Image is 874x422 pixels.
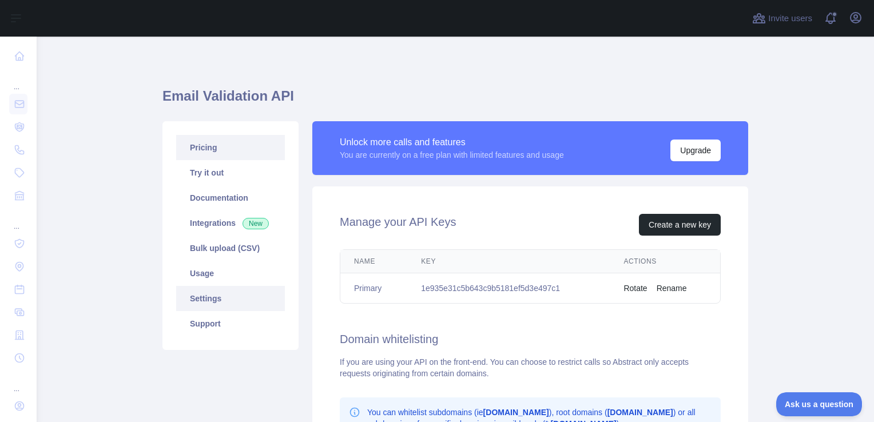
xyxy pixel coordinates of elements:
h1: Email Validation API [162,87,748,114]
b: [DOMAIN_NAME] [607,408,673,417]
th: Key [407,250,610,273]
a: Try it out [176,160,285,185]
div: You are currently on a free plan with limited features and usage [340,149,564,161]
a: Support [176,311,285,336]
div: If you are using your API on the front-end. You can choose to restrict calls so Abstract only acc... [340,356,721,379]
div: ... [9,208,27,231]
h2: Manage your API Keys [340,214,456,236]
th: Actions [610,250,720,273]
button: Invite users [750,9,815,27]
span: Invite users [768,12,812,25]
a: Bulk upload (CSV) [176,236,285,261]
th: Name [340,250,407,273]
iframe: Toggle Customer Support [776,392,863,416]
h2: Domain whitelisting [340,331,721,347]
div: ... [9,371,27,393]
a: Integrations New [176,210,285,236]
div: Unlock more calls and features [340,136,564,149]
td: 1e935e31c5b643c9b5181ef5d3e497c1 [407,273,610,304]
button: Upgrade [670,140,721,161]
a: Documentation [176,185,285,210]
b: [DOMAIN_NAME] [483,408,549,417]
button: Rename [657,282,687,294]
div: ... [9,69,27,91]
span: New [243,218,269,229]
td: Primary [340,273,407,304]
button: Rotate [623,282,647,294]
a: Pricing [176,135,285,160]
a: Settings [176,286,285,311]
button: Create a new key [639,214,721,236]
a: Usage [176,261,285,286]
